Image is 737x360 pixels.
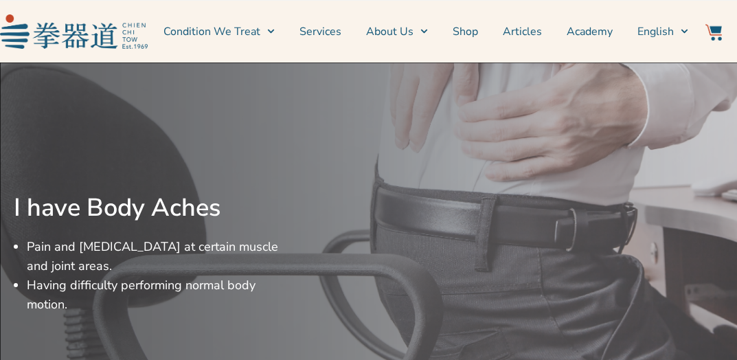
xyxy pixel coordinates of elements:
[637,23,674,40] span: English
[503,14,542,49] a: Articles
[27,275,289,314] li: Having difficulty performing normal body motion.
[299,14,341,49] a: Services
[637,14,688,49] a: Switch to English
[567,14,613,49] a: Academy
[163,14,275,49] a: Condition We Treat
[155,14,689,49] nav: Menu
[14,193,289,223] h2: I have Body Aches
[366,14,428,49] a: About Us
[27,237,289,275] li: Pain and [MEDICAL_DATA] at certain muscle and joint areas.
[453,14,478,49] a: Shop
[705,24,722,41] img: Website Icon-03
